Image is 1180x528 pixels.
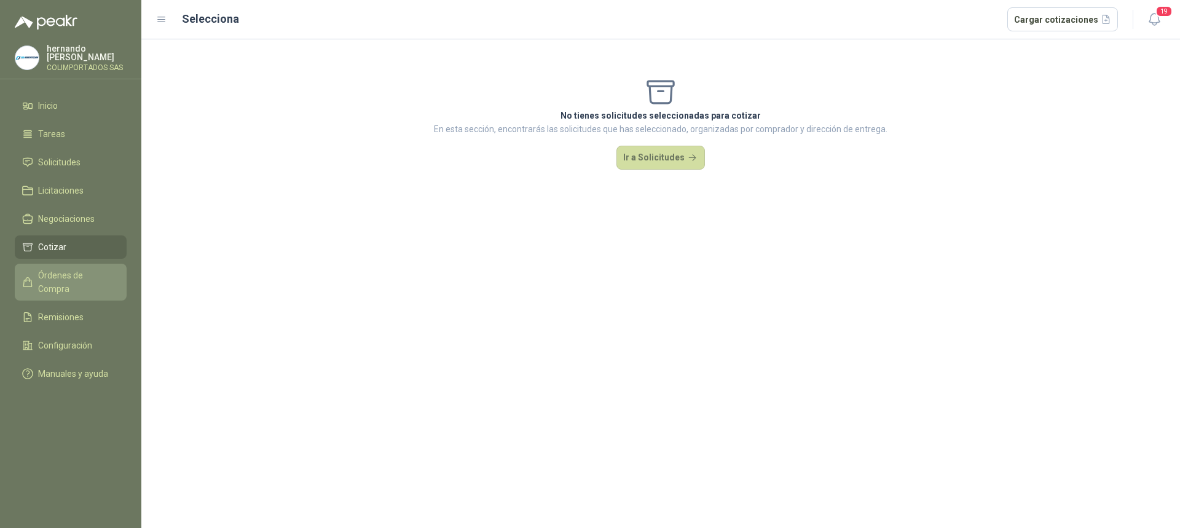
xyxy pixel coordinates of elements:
[15,179,127,202] a: Licitaciones
[434,122,887,136] p: En esta sección, encontrarás las solicitudes que has seleccionado, organizadas por comprador y di...
[616,146,705,170] button: Ir a Solicitudes
[38,127,65,141] span: Tareas
[47,44,127,61] p: hernando [PERSON_NAME]
[1007,7,1119,32] button: Cargar cotizaciones
[38,269,115,296] span: Órdenes de Compra
[15,46,39,69] img: Company Logo
[47,64,127,71] p: COLIMPORTADOS SAS
[38,339,92,352] span: Configuración
[38,240,66,254] span: Cotizar
[15,15,77,30] img: Logo peakr
[182,10,239,28] h2: Selecciona
[1143,9,1165,31] button: 19
[15,207,127,231] a: Negociaciones
[15,305,127,329] a: Remisiones
[15,151,127,174] a: Solicitudes
[15,94,127,117] a: Inicio
[38,367,108,380] span: Manuales y ayuda
[15,264,127,301] a: Órdenes de Compra
[38,212,95,226] span: Negociaciones
[38,310,84,324] span: Remisiones
[15,334,127,357] a: Configuración
[15,122,127,146] a: Tareas
[38,99,58,112] span: Inicio
[38,156,81,169] span: Solicitudes
[15,235,127,259] a: Cotizar
[15,362,127,385] a: Manuales y ayuda
[38,184,84,197] span: Licitaciones
[1155,6,1173,17] span: 19
[434,109,887,122] p: No tienes solicitudes seleccionadas para cotizar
